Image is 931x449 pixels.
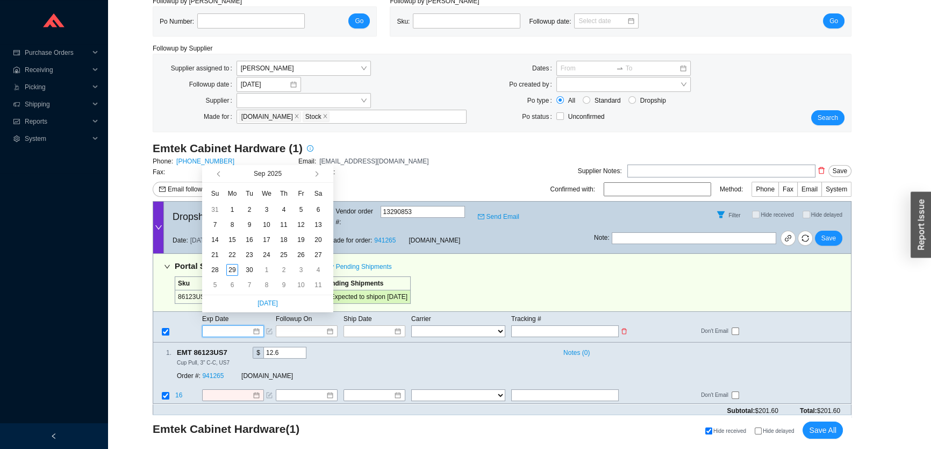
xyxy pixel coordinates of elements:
span: Phone: [153,158,173,165]
button: Search [811,110,844,125]
label: Followup date: [189,77,237,92]
span: Go [355,16,363,26]
td: 2025-10-10 [292,277,310,293]
div: 9 [278,279,290,291]
h3: Emtek Cabinet Hardware ( 1 ) [153,422,383,437]
span: sync [798,234,812,242]
div: Sku: Followup date: [397,13,647,30]
td: 2025-09-06 [310,202,327,217]
span: mail [159,186,166,194]
label: Made for: [204,109,237,124]
div: 10 [295,279,307,291]
div: 19 [295,234,307,246]
div: 8 [226,219,238,231]
div: 3 [295,264,307,276]
span: $201.60 [755,407,778,415]
span: $201.60 [817,407,840,415]
span: Save [821,233,836,244]
span: Purchase Orders [25,44,89,61]
div: Po Number: [160,13,313,30]
div: 26 [295,249,307,261]
span: form [266,328,273,334]
span: Hide delayed [811,212,842,218]
span: Standard [590,95,625,106]
span: Receiving [25,61,89,79]
td: 2025-09-01 [224,202,241,217]
span: Tracking # [511,315,541,323]
span: down [164,263,170,270]
h3: Emtek Cabinet Hardware (1) [153,141,303,156]
span: Email followup request [168,184,233,195]
a: [PHONE_NUMBER] [176,158,234,165]
span: Unconfirmed [568,113,605,120]
div: 11 [312,279,324,291]
span: Followup by Supplier [153,45,212,52]
td: 2025-10-02 [275,262,292,277]
span: Made for order: [328,237,372,244]
span: close [294,113,299,120]
td: 2025-09-08 [224,217,241,232]
th: Fr [292,185,310,202]
button: info-circle [303,141,318,156]
td: 2025-09-14 [206,232,224,247]
input: Hide delayed [755,427,762,434]
div: 3 [261,204,273,216]
div: 20 [312,234,324,246]
span: Search [818,112,838,123]
span: left [51,433,57,439]
td: Pending Shipments [320,277,411,290]
td: 2025-09-03 [258,202,275,217]
td: 2025-09-21 [206,247,224,262]
td: 2025-09-19 [292,232,310,247]
div: 25 [278,249,290,261]
span: [DATE] 10:53am [190,235,238,246]
div: 24 [261,249,273,261]
span: Hide received [761,212,793,218]
span: Don't Email [701,327,732,336]
span: Picking [25,79,89,96]
td: 86123US7 [175,290,222,304]
div: 4 [312,264,324,276]
div: $ [253,347,263,359]
td: 2025-09-07 [206,217,224,232]
input: Hide received [752,211,760,218]
span: Followup On [276,315,312,323]
span: Dropship PO # [173,209,268,225]
span: [DOMAIN_NAME] [241,112,293,122]
label: Po created by: [509,77,556,92]
td: 2025-09-12 [292,217,310,232]
a: 941265 [374,237,396,244]
td: 2025-09-29 [224,262,241,277]
label: Po type: [527,93,556,108]
span: Filter [728,212,740,218]
span: info-circle [303,145,317,152]
td: 2025-09-16 [241,232,258,247]
div: 8 [261,279,273,291]
button: Apply Pending Shipments [311,259,398,274]
div: 1 [226,204,238,216]
span: setting [13,136,20,142]
div: 16 [244,234,255,246]
span: close [323,113,328,120]
input: Hide received [705,427,712,434]
span: Save All [809,424,836,437]
div: 15 [226,234,238,246]
span: Subtotal: [727,405,778,416]
th: Mo [224,185,241,202]
div: 21 [209,249,221,261]
div: 12 [295,219,307,231]
span: filter [713,210,729,219]
button: sync [798,231,813,246]
button: Save [815,231,842,246]
span: Email: [298,158,316,165]
span: Stock [303,111,330,122]
span: Fax [783,186,793,193]
td: 2025-10-07 [241,277,258,293]
td: 2025-09-28 [206,262,224,277]
div: 28 [209,264,221,276]
div: 1 [261,264,273,276]
td: Sku [175,277,222,290]
span: Fax: [153,168,165,176]
div: 22 [226,249,238,261]
div: 14 [209,234,221,246]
